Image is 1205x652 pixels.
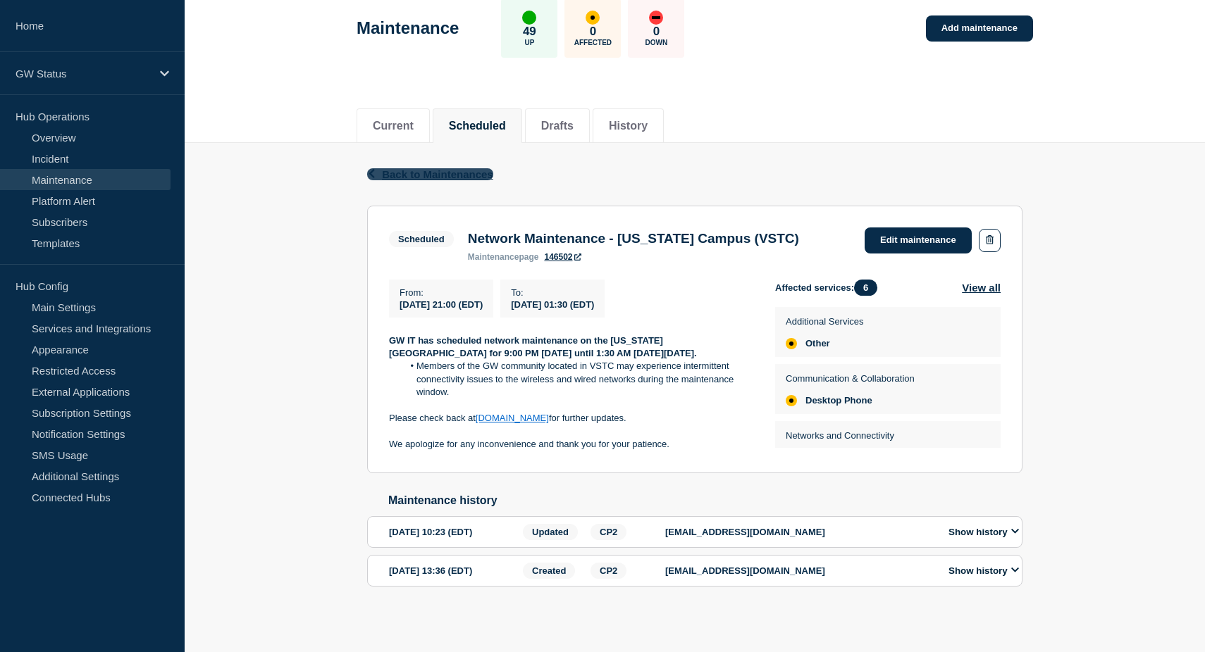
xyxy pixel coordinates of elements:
[586,11,600,25] div: affected
[653,25,660,39] p: 0
[805,395,872,406] span: Desktop Phone
[805,338,830,349] span: Other
[962,280,1001,296] button: View all
[590,25,596,39] p: 0
[649,11,663,25] div: down
[389,438,753,451] p: We apologize for any inconvenience and thank you for your patience.
[541,120,574,132] button: Drafts
[367,168,493,180] button: Back to Maintenances
[523,524,578,540] span: Updated
[591,563,626,579] span: CP2
[511,299,594,310] span: [DATE] 01:30 (EDT)
[786,338,797,349] div: affected
[389,563,519,579] div: [DATE] 13:36 (EDT)
[389,412,753,425] p: Please check back at for further updates.
[522,11,536,25] div: up
[449,120,506,132] button: Scheduled
[373,120,414,132] button: Current
[865,227,972,253] a: Edit maintenance
[665,527,933,537] p: [EMAIL_ADDRESS][DOMAIN_NAME]
[665,565,933,576] p: [EMAIL_ADDRESS][DOMAIN_NAME]
[544,252,581,262] a: 146502
[574,39,612,46] p: Affected
[523,563,575,579] span: Created
[926,15,1033,42] a: Add maintenance
[786,395,797,406] div: affected
[400,299,483,310] span: [DATE] 21:00 (EDT)
[382,168,493,180] span: Back to Maintenances
[523,25,536,39] p: 49
[786,316,864,327] p: Additional Services
[609,120,648,132] button: History
[388,494,1022,507] h2: Maintenance history
[468,252,539,262] p: page
[944,565,1023,577] button: Show history
[389,231,454,247] span: Scheduled
[645,39,668,46] p: Down
[524,39,534,46] p: Up
[357,18,459,38] h1: Maintenance
[468,252,519,262] span: maintenance
[591,524,626,540] span: CP2
[786,373,915,384] p: Communication & Collaboration
[389,335,697,358] strong: GW IT has scheduled network maintenance on the [US_STATE][GEOGRAPHIC_DATA] for 9:00 PM [DATE] unt...
[511,287,594,298] p: To :
[400,287,483,298] p: From :
[468,231,799,246] h3: Network Maintenance - [US_STATE] Campus (VSTC)
[16,68,151,80] p: GW Status
[389,524,519,540] div: [DATE] 10:23 (EDT)
[403,360,753,399] li: Members of the GW community located in VSTC may experience intermittent connectivity issues to th...
[775,280,884,296] span: Affected services:
[786,430,907,441] p: Networks and Connectivity
[854,280,877,296] span: 6
[944,526,1023,538] button: Show history
[476,413,549,423] a: [DOMAIN_NAME]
